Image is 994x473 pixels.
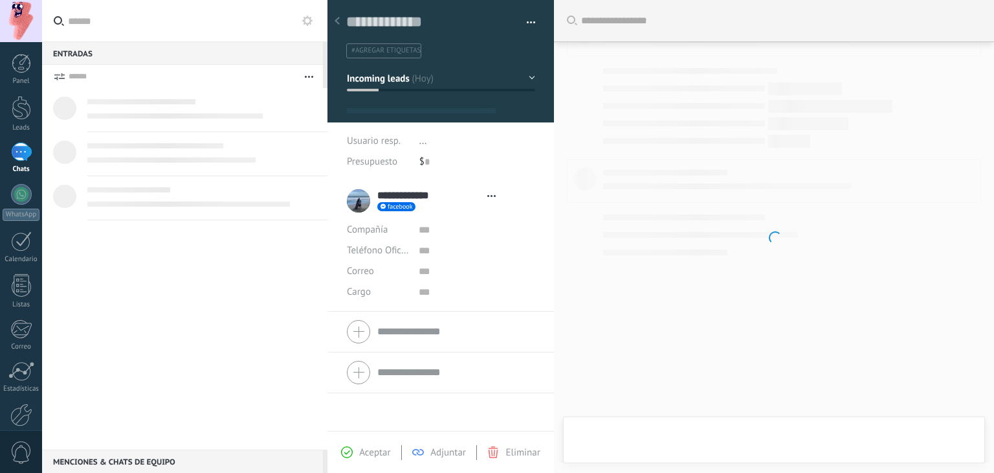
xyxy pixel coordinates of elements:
[3,165,40,174] div: Chats
[3,255,40,264] div: Calendario
[347,261,374,282] button: Correo
[347,282,409,303] div: Cargo
[347,152,410,172] div: Presupuesto
[347,265,374,277] span: Correo
[347,131,410,152] div: Usuario resp.
[3,343,40,351] div: Correo
[347,220,409,240] div: Compañía
[430,446,466,459] span: Adjuntar
[42,450,323,473] div: Menciones & Chats de equipo
[3,385,40,393] div: Estadísticas
[505,446,540,459] span: Eliminar
[3,209,39,221] div: WhatsApp
[42,41,323,65] div: Entradas
[347,156,397,168] span: Presupuesto
[419,152,535,172] div: $
[3,77,40,86] div: Panel
[359,446,390,459] span: Aceptar
[3,124,40,132] div: Leads
[347,287,371,297] span: Cargo
[347,244,414,257] span: Teléfono Oficina
[351,46,421,55] span: #agregar etiquetas
[388,203,412,210] span: facebook
[347,135,401,147] span: Usuario resp.
[347,240,409,261] button: Teléfono Oficina
[419,135,427,147] span: ...
[3,301,40,309] div: Listas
